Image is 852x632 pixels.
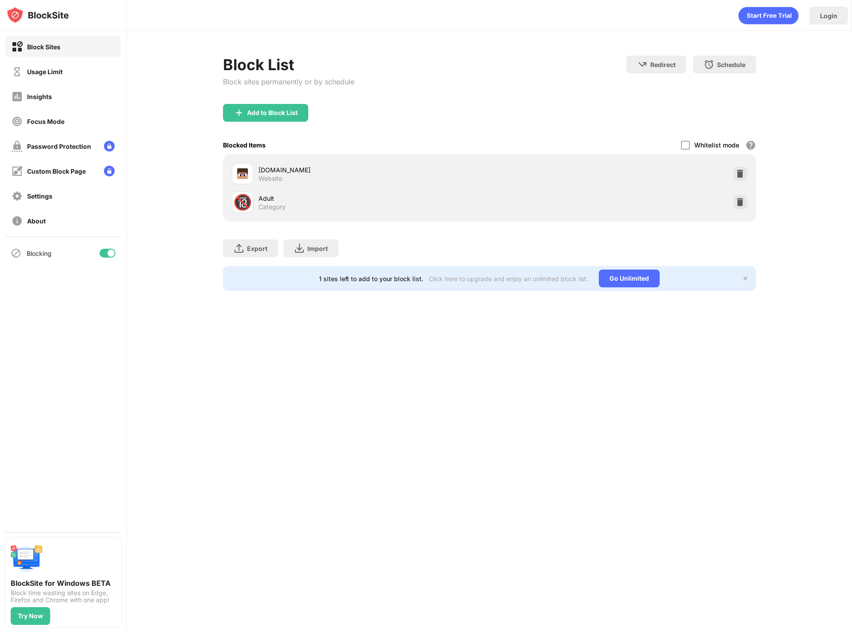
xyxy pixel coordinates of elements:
[307,245,328,252] div: Import
[247,245,267,252] div: Export
[11,579,115,588] div: BlockSite for Windows BETA
[237,168,248,179] img: favicons
[27,250,52,257] div: Blocking
[27,68,63,76] div: Usage Limit
[223,141,266,149] div: Blocked Items
[6,6,69,24] img: logo-blocksite.svg
[104,141,115,151] img: lock-menu.svg
[233,193,252,211] div: 🔞
[694,141,739,149] div: Whitelist mode
[223,77,354,86] div: Block sites permanently or by schedule
[820,12,837,20] div: Login
[12,215,23,227] img: about-off.svg
[599,270,660,287] div: Go Unlimited
[259,165,490,175] div: [DOMAIN_NAME]
[27,143,91,150] div: Password Protection
[27,118,64,125] div: Focus Mode
[259,175,282,183] div: Website
[18,612,43,620] div: Try Now
[27,217,46,225] div: About
[650,61,676,68] div: Redirect
[12,66,23,77] img: time-usage-off.svg
[12,41,23,52] img: block-on.svg
[12,191,23,202] img: settings-off.svg
[12,141,23,152] img: password-protection-off.svg
[104,166,115,176] img: lock-menu.svg
[12,166,23,177] img: customize-block-page-off.svg
[12,91,23,102] img: insights-off.svg
[27,93,52,100] div: Insights
[738,7,799,24] div: animation
[319,275,423,282] div: 1 sites left to add to your block list.
[12,116,23,127] img: focus-off.svg
[27,43,60,51] div: Block Sites
[259,194,490,203] div: Adult
[11,543,43,575] img: push-desktop.svg
[429,275,588,282] div: Click here to upgrade and enjoy an unlimited block list.
[717,61,745,68] div: Schedule
[259,203,286,211] div: Category
[742,275,749,282] img: x-button.svg
[11,248,21,258] img: blocking-icon.svg
[27,192,52,200] div: Settings
[27,167,86,175] div: Custom Block Page
[223,56,354,74] div: Block List
[247,109,298,116] div: Add to Block List
[11,589,115,604] div: Block time wasting sites on Edge, Firefox and Chrome with one app!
